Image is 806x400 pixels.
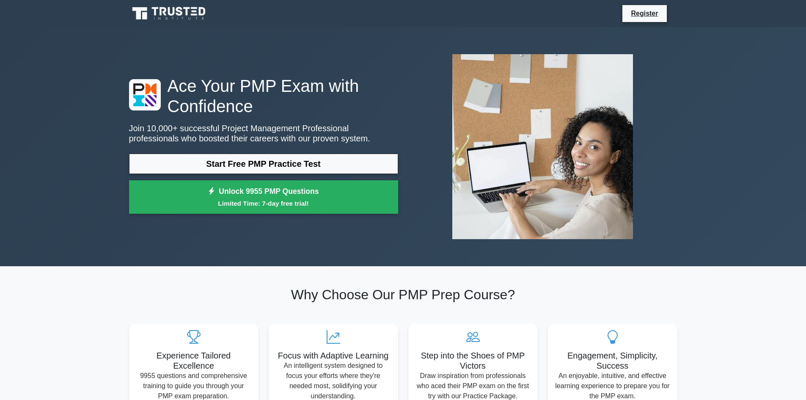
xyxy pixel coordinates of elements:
[626,8,663,19] a: Register
[555,350,671,371] h5: Engagement, Simplicity, Success
[129,76,398,116] h1: Ace Your PMP Exam with Confidence
[129,123,398,143] p: Join 10,000+ successful Project Management Professional professionals who boosted their careers w...
[129,154,398,174] a: Start Free PMP Practice Test
[129,287,677,303] h2: Why Choose Our PMP Prep Course?
[415,350,531,371] h5: Step into the Shoes of PMP Victors
[140,199,388,208] small: Limited Time: 7-day free trial!
[275,350,391,361] h5: Focus with Adaptive Learning
[129,180,398,214] a: Unlock 9955 PMP QuestionsLimited Time: 7-day free trial!
[136,350,252,371] h5: Experience Tailored Excellence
